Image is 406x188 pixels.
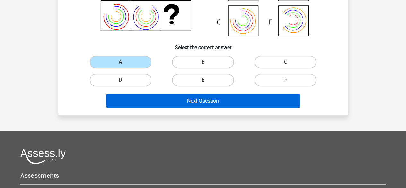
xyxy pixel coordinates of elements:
[69,39,338,50] h6: Select the correct answer
[172,56,234,68] label: B
[106,94,300,108] button: Next Question
[172,74,234,86] label: E
[20,172,386,179] h5: Assessments
[90,56,151,68] label: A
[255,74,316,86] label: F
[90,74,151,86] label: D
[255,56,316,68] label: C
[20,149,66,164] img: Assessly logo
